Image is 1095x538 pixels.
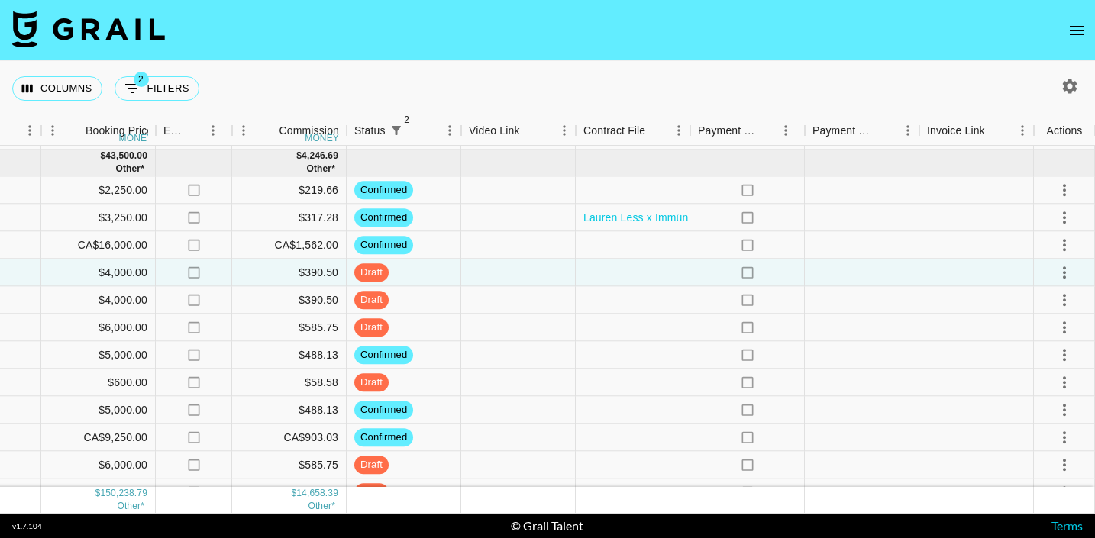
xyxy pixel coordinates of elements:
[1061,15,1092,46] button: open drawer
[291,487,296,500] div: $
[985,120,1006,141] button: Sort
[115,76,199,101] button: Show filters
[875,120,896,141] button: Sort
[95,487,101,500] div: $
[41,314,156,342] div: $6,000.00
[232,397,347,424] div: $488.13
[156,116,232,146] div: Expenses: Remove Commission?
[583,210,873,225] a: Lauren Less x Immün Influencer Agreement (2) (1).docx.pdf
[645,120,667,141] button: Sort
[399,112,415,127] span: 2
[805,116,919,146] div: Payment Sent Date
[461,116,576,146] div: Video Link
[41,342,156,369] div: $5,000.00
[1051,123,1077,149] button: select merge strategy
[41,177,156,205] div: $2,250.00
[232,342,347,369] div: $488.13
[354,116,386,146] div: Status
[232,259,347,287] div: $390.50
[115,163,144,174] span: CA$ 25,250.00
[308,501,335,511] span: CA$ 4,319.91
[163,116,185,146] div: Expenses: Remove Commission?
[232,287,347,314] div: $390.50
[576,116,690,146] div: Contract File
[100,487,147,500] div: 150,238.79
[41,205,156,232] div: $3,250.00
[232,232,347,259] div: CA$1,562.00
[41,369,156,397] div: $600.00
[134,72,149,87] span: 2
[100,150,105,163] div: $
[12,11,165,47] img: Grail Talent
[354,321,389,335] span: draft
[232,479,347,507] div: $585.75
[41,287,156,314] div: $4,000.00
[257,120,279,141] button: Sort
[41,259,156,287] div: $4,000.00
[302,150,338,163] div: 4,246.69
[232,205,347,232] div: $317.28
[296,150,302,163] div: $
[583,116,645,146] div: Contract File
[927,116,985,146] div: Invoice Link
[64,120,86,141] button: Sort
[1051,518,1083,533] a: Terms
[86,116,153,146] div: Booking Price
[296,487,338,500] div: 14,658.39
[407,120,428,141] button: Sort
[117,501,144,511] span: CA$ 44,250.00
[520,120,541,141] button: Sort
[354,238,413,253] span: confirmed
[1051,369,1077,395] button: select merge strategy
[354,293,389,308] span: draft
[667,119,690,142] button: Menu
[232,177,347,205] div: $219.66
[105,150,147,163] div: 43,500.00
[1051,232,1077,258] button: select merge strategy
[553,119,576,142] button: Menu
[41,119,64,142] button: Menu
[41,232,156,259] div: CA$16,000.00
[1051,452,1077,478] button: select merge strategy
[1047,116,1083,146] div: Actions
[354,403,413,417] span: confirmed
[354,485,389,500] span: draft
[1051,397,1077,423] button: select merge strategy
[1051,479,1077,505] button: select merge strategy
[1051,287,1077,313] button: select merge strategy
[511,518,583,533] div: © Grail Talent
[202,119,224,142] button: Menu
[812,116,875,146] div: Payment Sent Date
[919,116,1034,146] div: Invoice Link
[354,266,389,280] span: draft
[41,452,156,479] div: $6,000.00
[1051,259,1077,285] button: select merge strategy
[1051,314,1077,340] button: select merge strategy
[354,348,413,362] span: confirmed
[690,116,805,146] div: Payment Sent
[232,369,347,397] div: $58.58
[354,430,413,445] span: confirmed
[1011,119,1034,142] button: Menu
[232,314,347,342] div: $585.75
[386,120,407,141] div: 2 active filters
[232,452,347,479] div: $585.75
[698,116,757,146] div: Payment Sent
[12,76,102,101] button: Select columns
[306,163,335,174] span: CA$ 2,465.03
[757,120,779,141] button: Sort
[41,397,156,424] div: $5,000.00
[232,119,255,142] button: Menu
[1051,205,1077,230] button: select merge strategy
[469,116,520,146] div: Video Link
[279,116,339,146] div: Commission
[354,458,389,472] span: draft
[1051,342,1077,368] button: select merge strategy
[354,375,389,390] span: draft
[774,119,797,142] button: Menu
[119,134,153,143] div: money
[12,521,42,531] div: v 1.7.104
[185,120,206,141] button: Sort
[41,424,156,452] div: CA$9,250.00
[1051,424,1077,450] button: select merge strategy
